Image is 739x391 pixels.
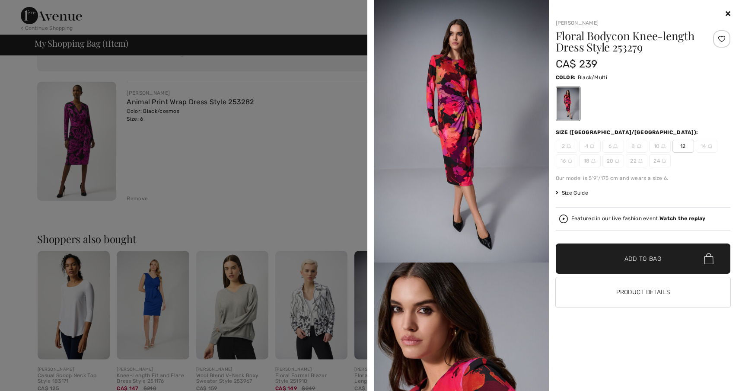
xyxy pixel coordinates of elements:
button: Add to Bag [556,244,731,274]
div: Size ([GEOGRAPHIC_DATA]/[GEOGRAPHIC_DATA]): [556,128,700,136]
img: ring-m.svg [661,144,666,148]
span: 8 [626,140,647,153]
img: ring-m.svg [708,144,712,148]
img: ring-m.svg [568,159,572,163]
span: 24 [649,154,671,167]
img: ring-m.svg [615,159,619,163]
span: 12 [672,140,694,153]
img: ring-m.svg [662,159,666,163]
img: Watch the replay [559,215,568,223]
strong: Watch the replay [659,215,706,221]
img: ring-m.svg [591,159,596,163]
span: Size Guide [556,189,588,197]
span: Black/Multi [578,74,607,80]
img: ring-m.svg [613,144,618,148]
span: 16 [556,154,577,167]
img: Bag.svg [704,253,714,264]
span: 22 [626,154,647,167]
span: 18 [579,154,601,167]
a: [PERSON_NAME] [556,20,599,26]
button: Product Details [556,277,731,308]
span: 14 [696,140,717,153]
img: ring-m.svg [567,144,571,148]
span: 6 [602,140,624,153]
span: 2 [556,140,577,153]
span: Color: [556,74,576,80]
span: 20 [602,154,624,167]
div: Our model is 5'9"/175 cm and wears a size 6. [556,174,731,182]
span: Help [20,6,38,14]
span: Add to Bag [624,254,662,263]
img: ring-m.svg [590,144,594,148]
div: Featured in our live fashion event. [571,216,706,221]
img: ring-m.svg [638,159,643,163]
span: CA$ 239 [556,58,598,70]
div: Black/Multi [557,87,579,120]
span: 10 [649,140,671,153]
span: 4 [579,140,601,153]
img: ring-m.svg [637,144,641,148]
h1: Floral Bodycon Knee-length Dress Style 253279 [556,30,701,53]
